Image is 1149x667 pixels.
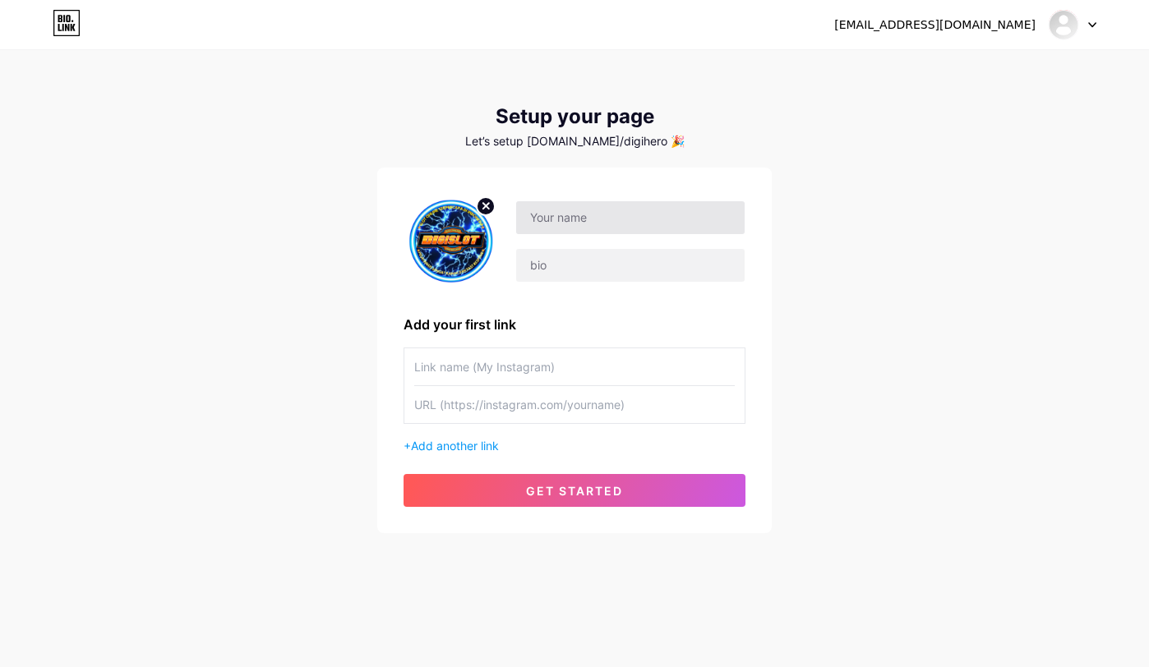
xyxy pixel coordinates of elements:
span: Add another link [411,439,499,453]
input: bio [516,249,745,282]
img: digi heroik [1048,9,1079,40]
div: Setup your page [377,105,772,128]
button: get started [404,474,745,507]
input: URL (https://instagram.com/yourname) [414,386,735,423]
input: Link name (My Instagram) [414,348,735,385]
div: + [404,437,745,454]
div: [EMAIL_ADDRESS][DOMAIN_NAME] [834,16,1036,34]
span: get started [526,484,623,498]
input: Your name [516,201,745,234]
img: profile pic [404,194,496,288]
div: Let’s setup [DOMAIN_NAME]/digihero 🎉 [377,135,772,148]
div: Add your first link [404,315,745,334]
